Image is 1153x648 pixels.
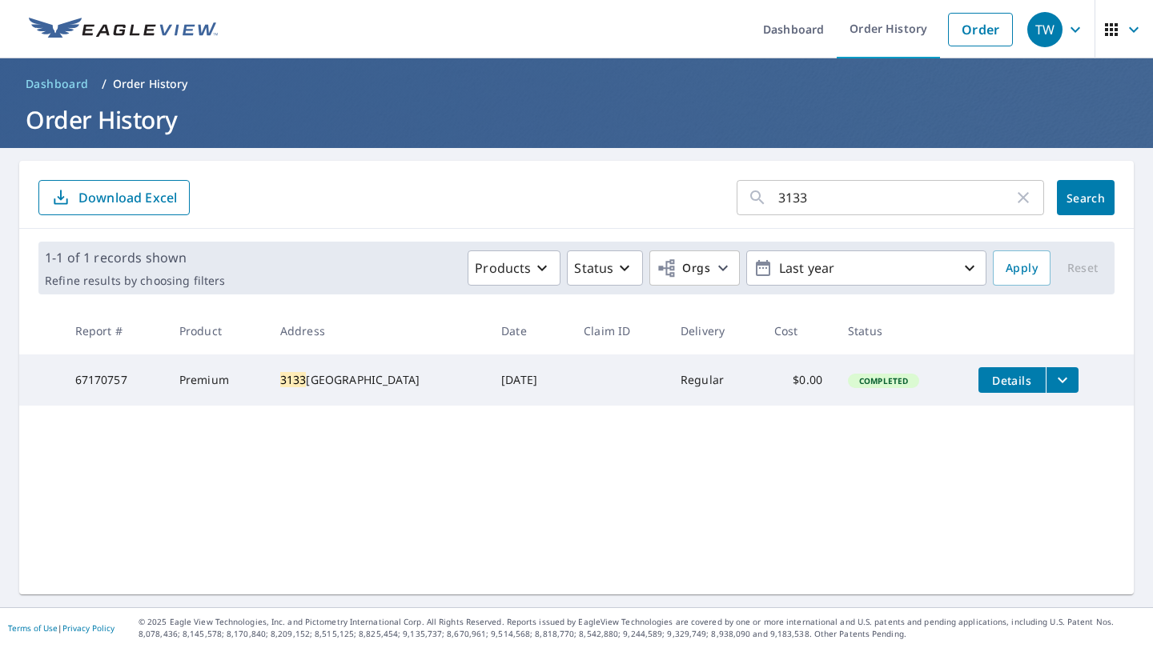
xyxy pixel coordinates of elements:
[8,623,114,633] p: |
[62,307,167,354] th: Report #
[668,354,761,406] td: Regular
[167,354,267,406] td: Premium
[78,189,177,206] p: Download Excel
[571,307,668,354] th: Claim ID
[993,250,1051,286] button: Apply
[1057,180,1115,215] button: Search
[988,373,1036,388] span: Details
[280,372,476,388] div: [GEOGRAPHIC_DATA]
[19,71,1134,97] nav: breadcrumb
[746,250,986,286] button: Last year
[778,175,1014,220] input: Address, Report #, Claim ID, etc.
[574,258,613,278] p: Status
[167,307,267,354] th: Product
[761,307,835,354] th: Cost
[62,354,167,406] td: 67170757
[475,258,531,278] p: Products
[835,307,966,354] th: Status
[649,250,740,286] button: Orgs
[19,103,1134,136] h1: Order History
[45,274,225,288] p: Refine results by choosing filters
[657,258,710,278] span: Orgs
[62,622,114,634] a: Privacy Policy
[488,354,571,406] td: [DATE]
[1046,367,1079,393] button: filesDropdownBtn-67170757
[19,71,95,97] a: Dashboard
[668,307,761,354] th: Delivery
[29,18,218,42] img: EV Logo
[773,254,960,282] p: Last year
[850,375,918,386] span: Completed
[139,616,1145,640] p: © 2025 Eagle View Technologies, Inc. and Pictometry International Corp. All Rights Reserved. Repo...
[280,372,307,387] mark: 3133
[978,367,1046,393] button: detailsBtn-67170757
[26,76,89,92] span: Dashboard
[468,250,560,286] button: Products
[1070,190,1102,206] span: Search
[102,74,106,94] li: /
[761,354,835,406] td: $0.00
[488,307,571,354] th: Date
[1027,12,1063,47] div: TW
[567,250,643,286] button: Status
[45,248,225,267] p: 1-1 of 1 records shown
[1006,258,1038,278] span: Apply
[8,622,58,634] a: Terms of Use
[113,76,188,92] p: Order History
[38,180,190,215] button: Download Excel
[948,13,1013,46] a: Order
[267,307,488,354] th: Address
